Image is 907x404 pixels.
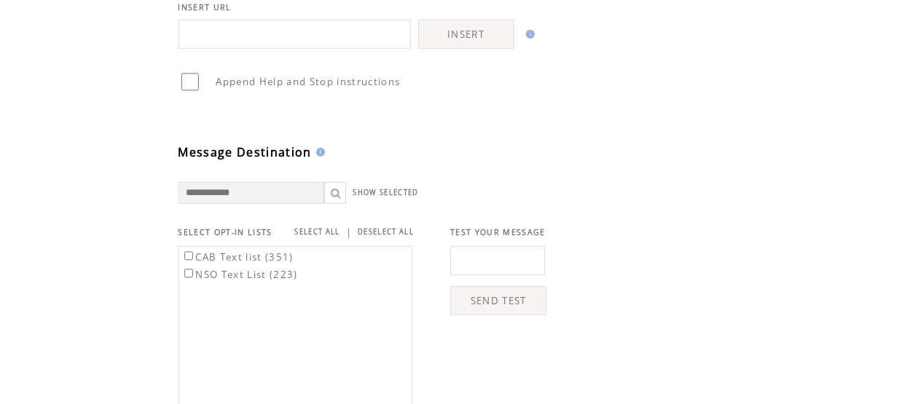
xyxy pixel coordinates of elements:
label: NSO Text List (223) [181,268,298,281]
a: SELECT ALL [295,227,340,237]
span: TEST YOUR MESSAGE [450,227,546,237]
span: INSERT URL [178,2,232,12]
span: Message Destination [178,144,312,160]
input: CAB Text list (351) [184,251,194,261]
img: help.gif [522,30,535,39]
label: CAB Text list (351) [181,250,294,264]
span: Append Help and Stop instructions [216,75,400,88]
span: SELECT OPT-IN LISTS [178,227,272,237]
a: INSERT [418,20,514,49]
img: help.gif [312,148,325,157]
input: NSO Text List (223) [184,269,194,278]
a: SHOW SELECTED [353,188,419,197]
a: DESELECT ALL [358,227,414,237]
a: SEND TEST [450,286,546,315]
span: | [346,226,352,239]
